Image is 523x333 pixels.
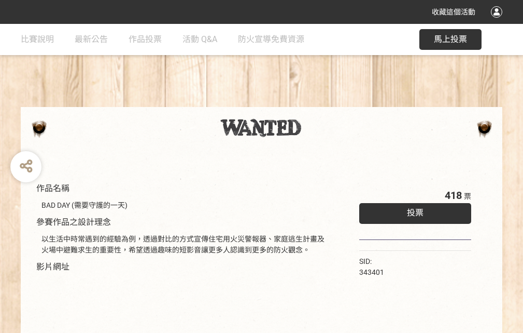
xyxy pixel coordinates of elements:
span: 比賽說明 [21,34,54,44]
span: 馬上投票 [434,34,467,44]
span: 參賽作品之設計理念 [36,217,111,227]
span: 作品名稱 [36,183,69,193]
span: 418 [445,189,462,202]
iframe: Facebook Share [387,256,439,267]
div: 以生活中時常遇到的經驗為例，透過對比的方式宣傳住宅用火災警報器、家庭逃生計畫及火場中避難求生的重要性，希望透過趣味的短影音讓更多人認識到更多的防火觀念。 [41,234,328,256]
button: 馬上投票 [419,29,482,50]
div: BAD DAY (需要守護的一天) [41,200,328,211]
a: 最新公告 [75,24,108,55]
span: 活動 Q&A [182,34,217,44]
span: 收藏這個活動 [432,8,475,16]
a: 作品投票 [129,24,162,55]
span: 影片網址 [36,262,69,272]
span: 票 [464,192,471,201]
span: 最新公告 [75,34,108,44]
a: 活動 Q&A [182,24,217,55]
span: SID: 343401 [359,257,384,276]
span: 作品投票 [129,34,162,44]
a: 比賽說明 [21,24,54,55]
span: 防火宣導免費資源 [238,34,304,44]
a: 防火宣導免費資源 [238,24,304,55]
span: 投票 [407,208,423,218]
